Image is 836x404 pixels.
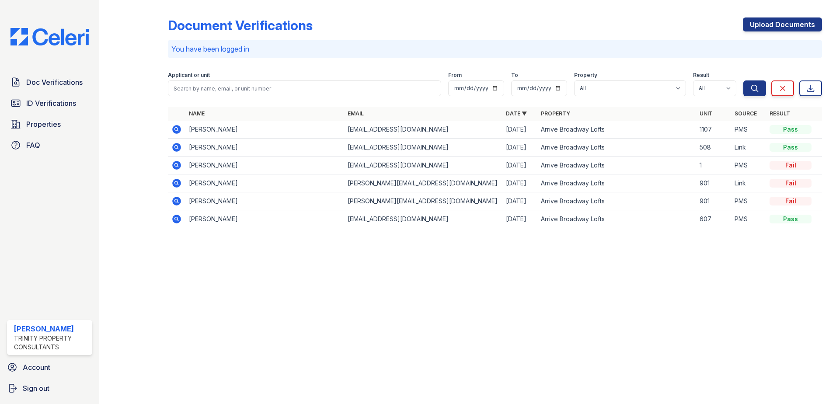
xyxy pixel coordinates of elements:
span: Doc Verifications [26,77,83,87]
td: 1107 [696,121,731,139]
div: Pass [770,215,812,223]
img: CE_Logo_Blue-a8612792a0a2168367f1c8372b55b34899dd931a85d93a1a3d3e32e68fde9ad4.png [3,28,96,45]
a: Email [348,110,364,117]
a: Doc Verifications [7,73,92,91]
td: Arrive Broadway Lofts [537,174,696,192]
a: Result [770,110,790,117]
td: [EMAIL_ADDRESS][DOMAIN_NAME] [344,139,503,157]
td: Arrive Broadway Lofts [537,192,696,210]
p: You have been logged in [171,44,819,54]
a: Upload Documents [743,17,822,31]
td: [DATE] [502,192,537,210]
div: Pass [770,143,812,152]
a: Properties [7,115,92,133]
td: Arrive Broadway Lofts [537,157,696,174]
td: [PERSON_NAME] [185,192,344,210]
td: 607 [696,210,731,228]
a: Source [735,110,757,117]
td: [EMAIL_ADDRESS][DOMAIN_NAME] [344,157,503,174]
td: 508 [696,139,731,157]
a: Unit [700,110,713,117]
label: Applicant or unit [168,72,210,79]
a: Property [541,110,570,117]
td: [DATE] [502,121,537,139]
td: Link [731,139,766,157]
a: Account [3,359,96,376]
span: Properties [26,119,61,129]
input: Search by name, email, or unit number [168,80,441,96]
td: Link [731,174,766,192]
a: Name [189,110,205,117]
span: Account [23,362,50,373]
div: Fail [770,161,812,170]
td: [PERSON_NAME] [185,157,344,174]
div: Fail [770,197,812,205]
a: Sign out [3,380,96,397]
td: [DATE] [502,157,537,174]
div: Fail [770,179,812,188]
td: 901 [696,174,731,192]
td: Arrive Broadway Lofts [537,121,696,139]
td: [PERSON_NAME] [185,210,344,228]
label: From [448,72,462,79]
td: [PERSON_NAME] [185,121,344,139]
div: Trinity Property Consultants [14,334,89,352]
td: Arrive Broadway Lofts [537,139,696,157]
label: Result [693,72,709,79]
td: [DATE] [502,210,537,228]
div: [PERSON_NAME] [14,324,89,334]
td: PMS [731,192,766,210]
td: [DATE] [502,139,537,157]
div: Document Verifications [168,17,313,33]
label: To [511,72,518,79]
td: [EMAIL_ADDRESS][DOMAIN_NAME] [344,121,503,139]
td: [PERSON_NAME] [185,139,344,157]
div: Pass [770,125,812,134]
span: Sign out [23,383,49,394]
a: FAQ [7,136,92,154]
td: PMS [731,157,766,174]
td: [EMAIL_ADDRESS][DOMAIN_NAME] [344,210,503,228]
td: [PERSON_NAME] [185,174,344,192]
span: FAQ [26,140,40,150]
td: 901 [696,192,731,210]
td: PMS [731,210,766,228]
span: ID Verifications [26,98,76,108]
td: [DATE] [502,174,537,192]
a: Date ▼ [506,110,527,117]
td: [PERSON_NAME][EMAIL_ADDRESS][DOMAIN_NAME] [344,192,503,210]
label: Property [574,72,597,79]
td: [PERSON_NAME][EMAIL_ADDRESS][DOMAIN_NAME] [344,174,503,192]
td: 1 [696,157,731,174]
td: PMS [731,121,766,139]
a: ID Verifications [7,94,92,112]
td: Arrive Broadway Lofts [537,210,696,228]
